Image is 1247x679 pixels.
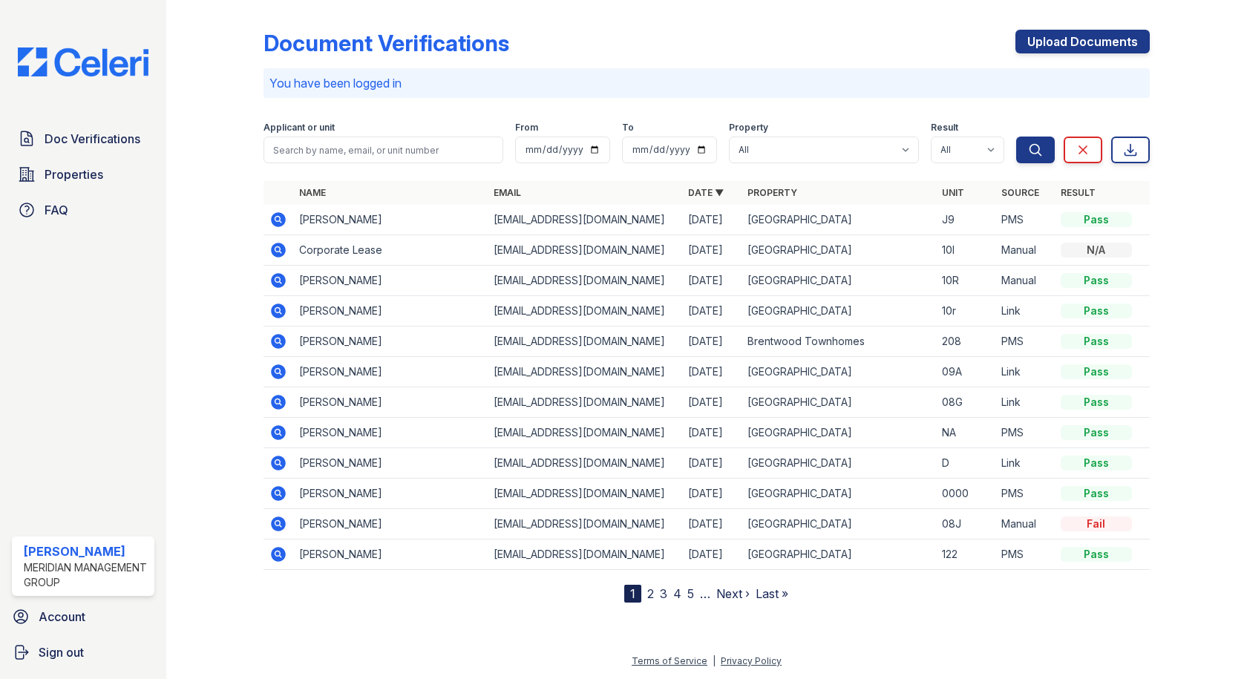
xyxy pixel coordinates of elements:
td: Manual [995,266,1055,296]
a: Unit [942,187,964,198]
td: Brentwood Townhomes [742,327,936,357]
div: Pass [1061,456,1132,470]
a: FAQ [12,195,154,225]
td: [PERSON_NAME] [293,327,488,357]
td: [PERSON_NAME] [293,418,488,448]
div: Pass [1061,364,1132,379]
td: [DATE] [682,205,742,235]
td: [GEOGRAPHIC_DATA] [742,509,936,539]
label: To [622,122,634,134]
td: [EMAIL_ADDRESS][DOMAIN_NAME] [488,296,682,327]
img: CE_Logo_Blue-a8612792a0a2168367f1c8372b55b34899dd931a85d93a1a3d3e32e68fde9ad4.png [6,47,160,76]
td: [EMAIL_ADDRESS][DOMAIN_NAME] [488,387,682,418]
div: Meridian Management Group [24,560,148,590]
div: 1 [624,585,641,603]
td: [DATE] [682,387,742,418]
td: [DATE] [682,509,742,539]
div: Pass [1061,425,1132,440]
td: [DATE] [682,479,742,509]
a: Property [747,187,797,198]
td: [EMAIL_ADDRESS][DOMAIN_NAME] [488,235,682,266]
label: Result [931,122,958,134]
td: [GEOGRAPHIC_DATA] [742,205,936,235]
td: [DATE] [682,235,742,266]
td: [GEOGRAPHIC_DATA] [742,448,936,479]
span: … [700,585,710,603]
td: 0000 [936,479,995,509]
p: You have been logged in [269,74,1143,92]
a: Source [1001,187,1039,198]
span: Doc Verifications [45,130,140,148]
div: [PERSON_NAME] [24,542,148,560]
td: Link [995,296,1055,327]
td: [GEOGRAPHIC_DATA] [742,479,936,509]
label: From [515,122,538,134]
div: Fail [1061,516,1132,531]
div: | [713,655,716,666]
td: Corporate Lease [293,235,488,266]
td: [EMAIL_ADDRESS][DOMAIN_NAME] [488,357,682,387]
td: [EMAIL_ADDRESS][DOMAIN_NAME] [488,205,682,235]
td: [PERSON_NAME] [293,539,488,570]
a: 4 [673,586,681,601]
td: [DATE] [682,266,742,296]
a: Account [6,602,160,632]
td: 208 [936,327,995,357]
td: Manual [995,235,1055,266]
td: [PERSON_NAME] [293,509,488,539]
td: [PERSON_NAME] [293,296,488,327]
td: PMS [995,327,1055,357]
td: 10l [936,235,995,266]
td: [DATE] [682,539,742,570]
a: Email [494,187,521,198]
td: [GEOGRAPHIC_DATA] [742,387,936,418]
a: 5 [687,586,694,601]
a: Upload Documents [1015,30,1150,53]
a: 2 [647,586,654,601]
td: D [936,448,995,479]
span: Account [39,608,85,626]
td: PMS [995,418,1055,448]
td: [PERSON_NAME] [293,266,488,296]
td: Link [995,357,1055,387]
td: NA [936,418,995,448]
a: Last » [756,586,788,601]
td: [EMAIL_ADDRESS][DOMAIN_NAME] [488,448,682,479]
td: [DATE] [682,296,742,327]
div: Pass [1061,334,1132,349]
a: 3 [660,586,667,601]
td: PMS [995,479,1055,509]
td: [EMAIL_ADDRESS][DOMAIN_NAME] [488,266,682,296]
a: Properties [12,160,154,189]
a: Date ▼ [688,187,724,198]
td: [DATE] [682,418,742,448]
div: Pass [1061,547,1132,562]
td: [EMAIL_ADDRESS][DOMAIN_NAME] [488,479,682,509]
td: [EMAIL_ADDRESS][DOMAIN_NAME] [488,418,682,448]
td: [GEOGRAPHIC_DATA] [742,539,936,570]
td: [EMAIL_ADDRESS][DOMAIN_NAME] [488,539,682,570]
label: Property [729,122,768,134]
td: 08J [936,509,995,539]
td: Link [995,387,1055,418]
td: [GEOGRAPHIC_DATA] [742,296,936,327]
a: Doc Verifications [12,124,154,154]
a: Sign out [6,637,160,667]
td: 10R [936,266,995,296]
a: Name [299,187,326,198]
td: [GEOGRAPHIC_DATA] [742,418,936,448]
span: FAQ [45,201,68,219]
td: 08G [936,387,995,418]
a: Privacy Policy [721,655,782,666]
td: Manual [995,509,1055,539]
td: [PERSON_NAME] [293,448,488,479]
td: [GEOGRAPHIC_DATA] [742,357,936,387]
td: [PERSON_NAME] [293,205,488,235]
td: Link [995,448,1055,479]
td: PMS [995,205,1055,235]
td: 09A [936,357,995,387]
a: Terms of Service [632,655,707,666]
div: Pass [1061,212,1132,227]
td: PMS [995,539,1055,570]
div: Pass [1061,486,1132,501]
